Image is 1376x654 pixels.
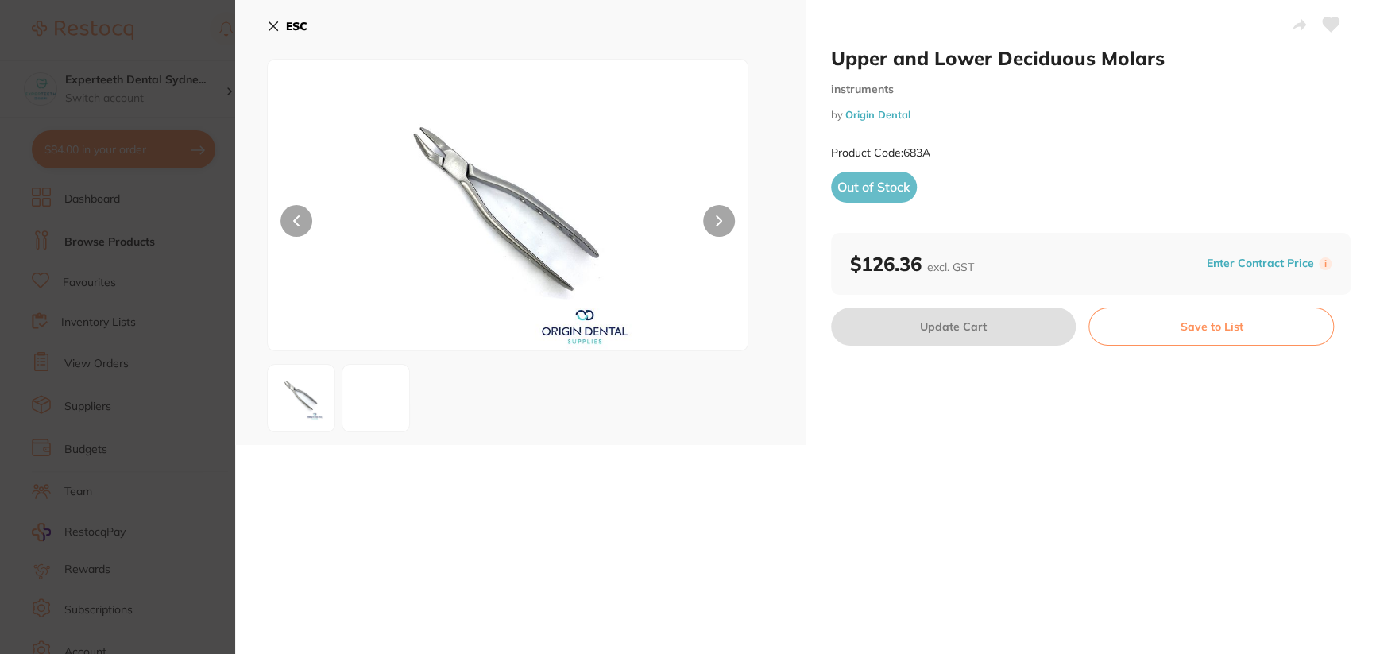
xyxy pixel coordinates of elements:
[927,260,974,274] span: excl. GST
[347,392,360,404] img: anBn
[1202,256,1319,271] button: Enter Contract Price
[286,19,307,33] b: ESC
[364,99,651,350] img: anBn
[831,172,917,202] span: Out of Stock
[831,146,930,160] small: Product Code: 683A
[845,108,910,121] a: Origin Dental
[850,252,974,276] b: $126.36
[1088,308,1334,346] button: Save to List
[831,83,1351,96] small: instruments
[831,308,1076,346] button: Update Cart
[267,13,307,40] button: ESC
[272,370,330,427] img: anBn
[831,46,1351,70] h2: Upper and Lower Deciduous Molars
[831,109,1351,121] small: by
[1319,257,1332,270] label: i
